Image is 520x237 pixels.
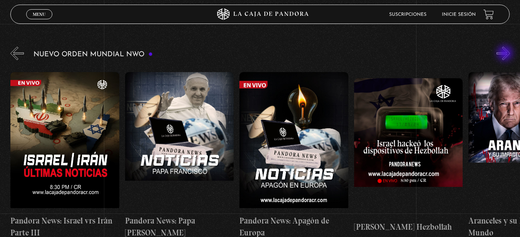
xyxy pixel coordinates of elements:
[33,12,45,17] span: Menu
[442,12,476,17] a: Inicie sesión
[354,221,463,233] h4: [PERSON_NAME] Hezbollah
[483,9,494,20] a: View your shopping cart
[33,51,153,58] h3: Nuevo Orden Mundial NWO
[10,47,24,60] button: Previous
[389,12,426,17] a: Suscripciones
[30,18,48,24] span: Cerrar
[497,47,510,60] button: Next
